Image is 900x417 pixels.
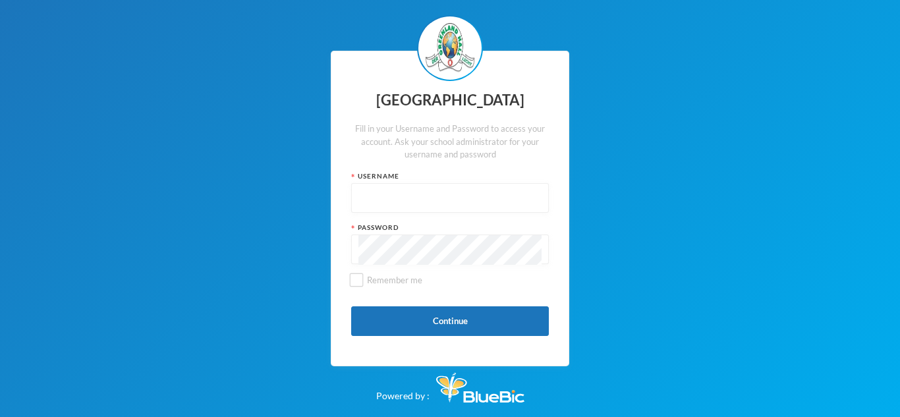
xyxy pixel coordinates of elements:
[436,373,524,403] img: Bluebic
[351,306,549,336] button: Continue
[362,275,428,285] span: Remember me
[376,366,524,403] div: Powered by :
[351,123,549,161] div: Fill in your Username and Password to access your account. Ask your school administrator for your...
[351,88,549,113] div: [GEOGRAPHIC_DATA]
[351,171,549,181] div: Username
[351,223,549,233] div: Password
